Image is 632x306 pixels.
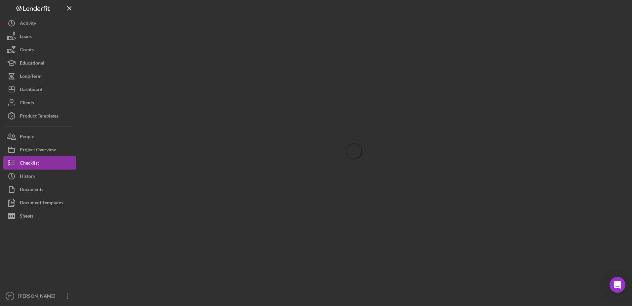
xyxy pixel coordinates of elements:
div: Activity [20,17,36,31]
button: Loans [3,30,76,43]
div: Document Templates [20,196,63,211]
div: Sheets [20,209,33,224]
div: Long-Term [20,70,42,84]
button: Long-Term [3,70,76,83]
div: Clients [20,96,34,111]
button: History [3,170,76,183]
div: Project Overview [20,143,56,158]
button: Educational [3,56,76,70]
button: Sheets [3,209,76,223]
div: Grants [20,43,34,58]
div: Educational [20,56,44,71]
div: [PERSON_NAME] [17,289,59,304]
div: Checklist [20,156,39,171]
button: Activity [3,17,76,30]
button: People [3,130,76,143]
div: History [20,170,35,184]
button: Checklist [3,156,76,170]
button: Documents [3,183,76,196]
div: People [20,130,34,145]
div: Documents [20,183,43,198]
div: Open Intercom Messenger [610,277,625,293]
button: Product Templates [3,109,76,123]
text: ET [8,294,12,298]
button: Grants [3,43,76,56]
div: Dashboard [20,83,42,98]
button: Clients [3,96,76,109]
div: Loans [20,30,32,45]
button: Document Templates [3,196,76,209]
button: ET[PERSON_NAME] [3,289,76,303]
div: Product Templates [20,109,59,124]
button: Dashboard [3,83,76,96]
button: Project Overview [3,143,76,156]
